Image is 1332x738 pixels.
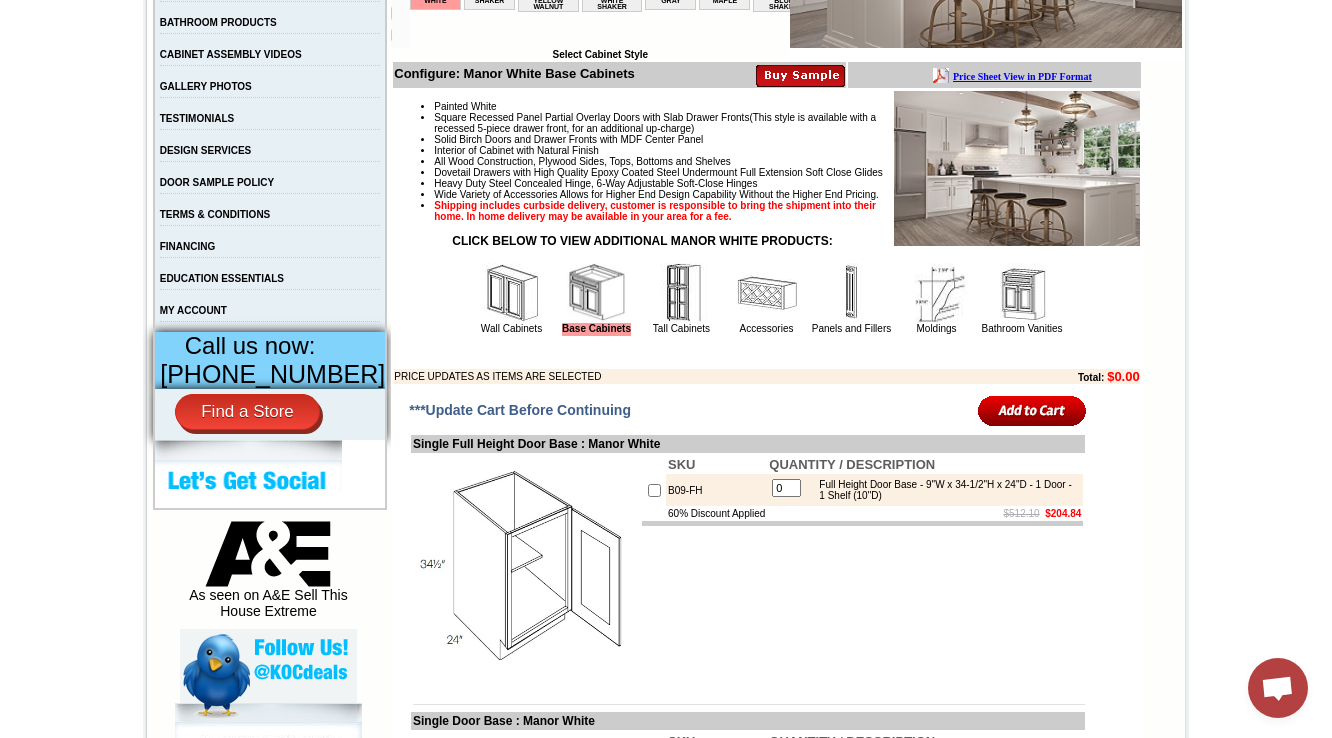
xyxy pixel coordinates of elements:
[916,323,956,334] a: Moldings
[668,457,695,472] b: SKU
[289,91,340,111] td: Bellmonte Maple
[434,101,496,112] span: Painted White
[160,49,302,60] a: CABINET ASSEMBLY VIDEOS
[666,474,767,506] td: B09-FH
[411,435,1085,453] td: Single Full Height Door Base : Manor White
[769,457,935,472] b: QUANTITY / DESCRIPTION
[160,145,252,156] a: DESIGN SERVICES
[160,81,252,92] a: GALLERY PHOTOS
[105,56,108,57] img: spacer.gif
[434,178,757,189] span: Heavy Duty Steel Concealed Hinge, 6-Way Adjustable Soft-Close Hinges
[434,200,876,222] strong: Shipping includes curbside delivery, customer is responsible to bring the shipment into their hom...
[160,17,277,28] a: BATHROOM PRODUCTS
[812,323,891,334] a: Panels and Fillers
[1107,369,1140,384] b: $0.00
[894,91,1140,246] img: Product Image
[1078,372,1104,383] b: Total:
[653,323,710,334] a: Tall Cabinets
[180,521,357,629] div: As seen on A&E Sell This House Extreme
[1045,508,1081,519] b: $204.84
[172,91,233,113] td: [PERSON_NAME] White Shaker
[567,263,627,323] img: Base Cabinets
[160,360,385,388] span: [PHONE_NUMBER]
[434,145,599,156] span: Interior of Cabinet with Natural Finish
[434,134,703,145] span: Solid Birch Doors and Drawer Fronts with MDF Center Panel
[394,369,968,384] td: PRICE UPDATES AS ITEMS ARE SELECTED
[23,3,162,20] a: Price Sheet View in PDF Format
[809,479,1078,501] div: Full Height Door Base - 9"W x 34-1/2"H x 24"D - 1 Door - 1 Shelf (10"D)
[232,56,235,57] img: spacer.gif
[822,263,882,323] img: Panels and Fillers
[169,56,172,57] img: spacer.gif
[394,66,635,81] b: Configure: Manor White Base Cabinets
[434,156,730,167] span: All Wood Construction, Plywood Sides, Tops, Bottoms and Shelves
[175,394,320,430] a: Find a Store
[434,167,883,178] span: Dovetail Drawers with High Quality Epoxy Coated Steel Undermount Full Extension Soft Close Glides
[23,8,162,19] b: Price Sheet View in PDF Format
[482,263,542,323] img: Wall Cabinets
[108,91,169,113] td: [PERSON_NAME] Yellow Walnut
[452,234,832,248] strong: CLICK BELOW TO VIEW ADDITIONAL MANOR WHITE PRODUCTS:
[562,323,631,336] a: Base Cabinets
[51,56,54,57] img: spacer.gif
[160,177,274,188] a: DOOR SAMPLE POLICY
[434,189,878,200] span: Wide Variety of Accessories Allows for Higher End Design Capability Without the Higher End Pricing.
[434,112,876,134] span: (This style is available with a recessed 5-piece drawer front, for an additional up-charge)
[286,56,289,57] img: spacer.gif
[343,91,404,113] td: [PERSON_NAME] Blue Shaker
[160,113,234,124] a: TESTIMONIALS
[992,263,1052,323] img: Bathroom Vanities
[481,323,542,334] a: Wall Cabinets
[652,263,712,323] img: Tall Cabinets
[1248,658,1308,718] a: Open chat
[185,332,316,359] span: Call us now:
[907,263,967,323] img: Moldings
[413,455,638,680] img: Single Full Height Door Base
[160,273,284,284] a: EDUCATION ESSENTIALS
[54,91,105,111] td: Alabaster Shaker
[160,241,216,252] a: FINANCING
[982,323,1063,334] a: Bathroom Vanities
[978,394,1087,427] input: Add to Cart
[160,209,271,220] a: TERMS & CONDITIONS
[552,49,648,60] b: Select Cabinet Style
[235,91,286,111] td: Baycreek Gray
[160,305,227,316] a: MY ACCOUNT
[3,5,19,21] img: pdf.png
[737,263,797,323] img: Accessories
[740,323,794,334] a: Accessories
[434,112,876,134] span: Square Recessed Panel Partial Overlay Doors with Slab Drawer Fronts
[1004,508,1040,519] s: $512.10
[666,506,767,521] td: 60% Discount Applied
[340,56,343,57] img: spacer.gif
[409,402,631,418] span: ***Update Cart Before Continuing
[411,712,1085,730] td: Single Door Base : Manor White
